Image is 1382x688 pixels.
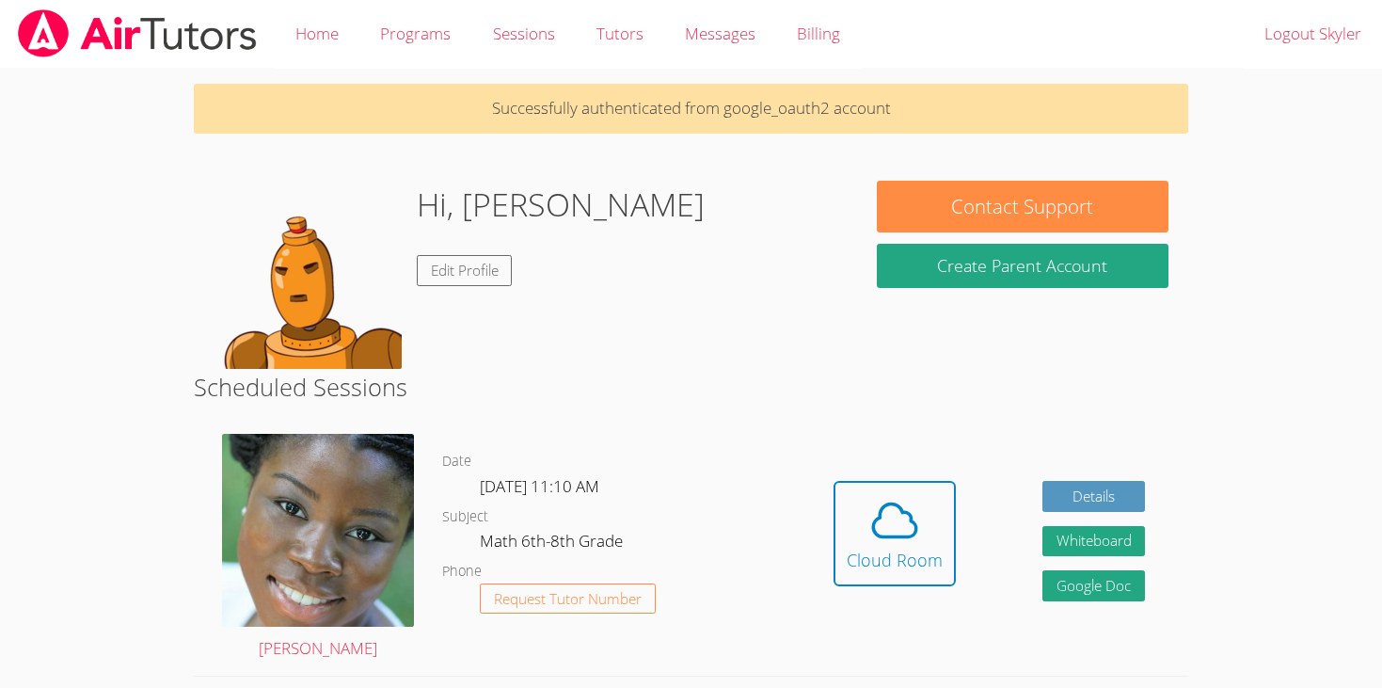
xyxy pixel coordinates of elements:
button: Whiteboard [1042,526,1146,557]
p: Successfully authenticated from google_oauth2 account [194,84,1189,134]
button: Contact Support [877,181,1168,232]
span: [DATE] 11:10 AM [480,475,599,497]
span: Messages [685,23,755,44]
dt: Subject [442,505,488,529]
img: airtutors_banner-c4298cdbf04f3fff15de1276eac7730deb9818008684d7c2e4769d2f7ddbe033.png [16,9,259,57]
a: [PERSON_NAME] [222,434,414,662]
img: default.png [214,181,402,369]
button: Request Tutor Number [480,584,656,615]
h2: Scheduled Sessions [194,369,1189,405]
dt: Phone [442,560,482,584]
a: Edit Profile [417,255,513,286]
a: Details [1042,481,1146,512]
button: Create Parent Account [877,244,1168,288]
div: Cloud Room [847,547,943,573]
img: 1000004422.jpg [222,434,414,626]
button: Cloud Room [834,481,956,586]
dt: Date [442,450,471,473]
h1: Hi, [PERSON_NAME] [417,181,705,229]
a: Google Doc [1042,570,1146,601]
dd: Math 6th-8th Grade [480,528,627,560]
span: Request Tutor Number [494,592,642,606]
